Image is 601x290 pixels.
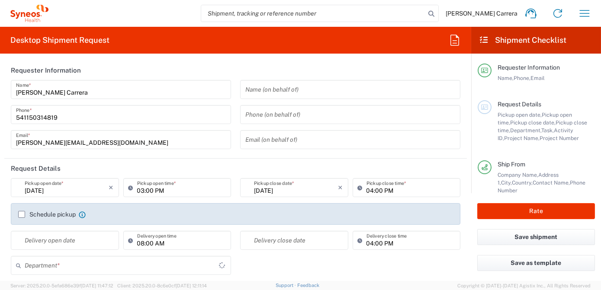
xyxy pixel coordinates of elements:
span: Country, [512,179,533,186]
button: Save as template [477,255,595,271]
h2: Requester Information [11,66,81,75]
label: Schedule pickup [18,211,76,218]
span: Task, [541,127,554,134]
span: Phone, [514,75,530,81]
span: Pickup close date, [510,119,556,126]
span: City, [501,179,512,186]
span: Project Number [540,135,579,141]
span: Contact Name, [533,179,570,186]
a: Support [276,283,297,288]
i: × [109,181,114,194]
h2: Request Details [11,164,61,173]
i: × [338,181,343,194]
span: Email [530,75,545,81]
span: Requester Information [498,64,560,71]
span: Company Name, [498,172,538,178]
span: [DATE] 11:47:12 [81,283,113,288]
h2: Shipment Checklist [479,35,566,45]
h2: Desktop Shipment Request [10,35,109,45]
a: Feedback [297,283,319,288]
span: Server: 2025.20.0-5efa686e39f [10,283,113,288]
input: Shipment, tracking or reference number [201,5,425,22]
button: Save shipment [477,229,595,245]
span: Project Name, [504,135,540,141]
span: [DATE] 12:11:14 [176,283,207,288]
span: Request Details [498,101,541,108]
span: Client: 2025.20.0-8c6e0cf [117,283,207,288]
span: Name, [498,75,514,81]
span: Department, [510,127,541,134]
span: [PERSON_NAME] Carrera [446,10,517,17]
span: Ship From [498,161,525,168]
button: Rate [477,203,595,219]
span: Pickup open date, [498,112,542,118]
span: Copyright © [DATE]-[DATE] Agistix Inc., All Rights Reserved [457,282,591,290]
